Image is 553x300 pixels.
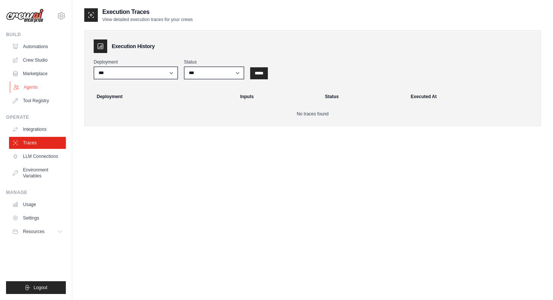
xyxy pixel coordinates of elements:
label: Deployment [94,59,178,65]
a: LLM Connections [9,150,66,162]
div: Build [6,32,66,38]
th: Deployment [88,88,235,105]
h3: Execution History [112,42,155,50]
img: Logo [6,9,44,23]
th: Executed At [406,88,538,105]
p: View detailed execution traces for your crews [102,17,193,23]
h2: Execution Traces [102,8,193,17]
p: No traces found [94,111,532,117]
a: Usage [9,198,66,211]
a: Crew Studio [9,54,66,66]
a: Agents [10,81,67,93]
span: Logout [33,285,47,291]
a: Traces [9,137,66,149]
a: Marketplace [9,68,66,80]
button: Logout [6,281,66,294]
label: Status [184,59,244,65]
span: Resources [23,229,44,235]
a: Automations [9,41,66,53]
div: Operate [6,114,66,120]
th: Inputs [235,88,320,105]
div: Manage [6,189,66,195]
a: Environment Variables [9,164,66,182]
th: Status [321,88,406,105]
a: Integrations [9,123,66,135]
a: Tool Registry [9,95,66,107]
button: Resources [9,226,66,238]
a: Settings [9,212,66,224]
